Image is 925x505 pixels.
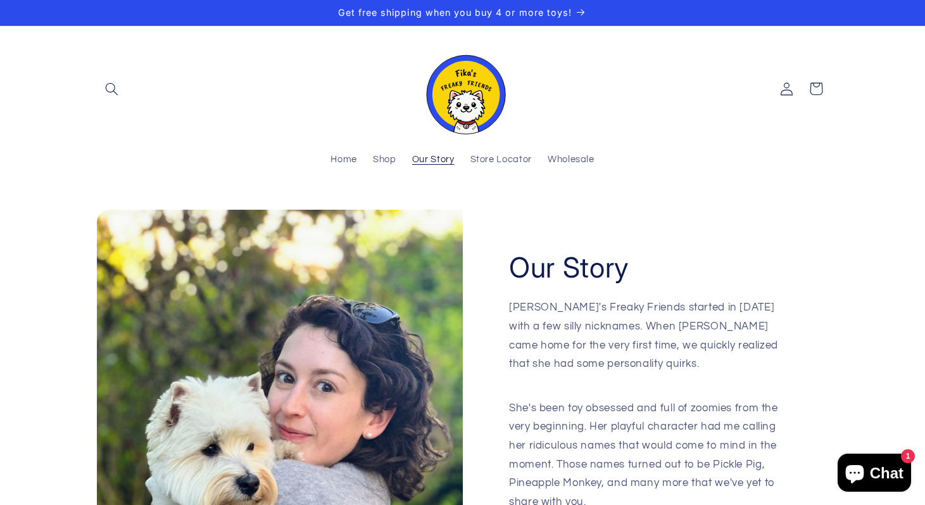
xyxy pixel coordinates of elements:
a: Store Locator [462,146,539,174]
span: Home [330,154,357,166]
a: Home [323,146,365,174]
span: Shop [373,154,396,166]
img: Fika's Freaky Friends [418,44,507,134]
span: Wholesale [548,154,595,166]
a: Wholesale [539,146,602,174]
inbox-online-store-chat: Shopify online store chat [834,454,915,495]
h2: Our Story [509,250,629,286]
a: Our Story [404,146,462,174]
a: Fika's Freaky Friends [413,39,512,139]
p: [PERSON_NAME]'s Freaky Friends started in [DATE] with a few silly nicknames. When [PERSON_NAME] c... [509,298,782,392]
a: Shop [365,146,404,174]
span: Get free shipping when you buy 4 or more toys! [338,7,572,18]
span: Our Story [412,154,455,166]
span: Store Locator [470,154,532,166]
summary: Search [97,74,126,103]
